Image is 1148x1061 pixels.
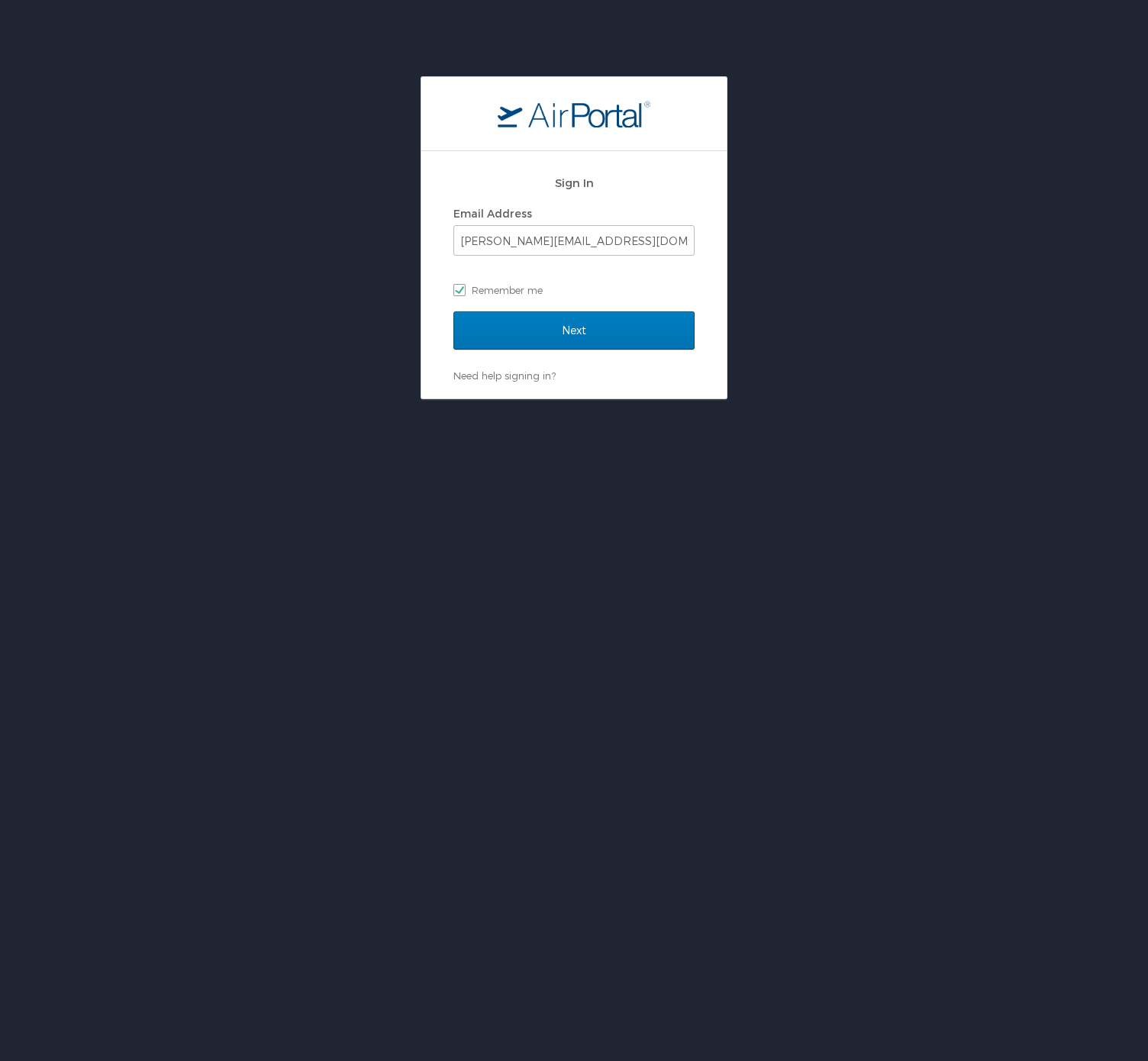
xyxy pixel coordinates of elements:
h2: Sign In [453,174,695,192]
input: Next [453,311,695,350]
a: Need help signing in? [453,369,556,382]
img: logo [498,100,650,127]
label: Remember me [453,279,695,302]
label: Email Address [453,207,532,220]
